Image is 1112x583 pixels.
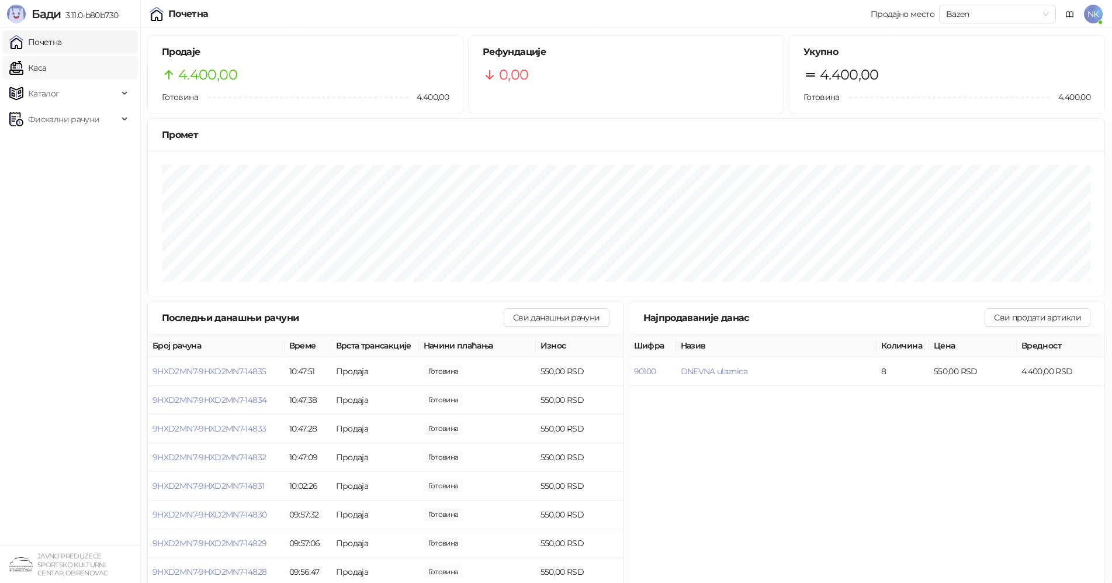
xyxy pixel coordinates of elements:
span: Bazen [946,5,1049,23]
th: Време [285,334,331,357]
span: 550,00 [424,537,463,550]
td: 09:57:32 [285,501,331,529]
td: Продаја [331,443,419,472]
span: 550,00 [424,565,463,578]
td: Продаја [331,415,419,443]
td: Продаја [331,529,419,558]
th: Шифра [629,334,676,357]
span: Готовина [803,92,840,102]
td: 550,00 RSD [536,472,623,501]
td: 550,00 RSD [536,501,623,529]
button: 9HXD2MN7-9HXD2MN7-14834 [153,395,266,405]
td: 8 [877,357,929,386]
td: Продаја [331,501,419,529]
button: 90100 [634,366,656,377]
span: 4.400,00 [1050,91,1090,104]
div: Промет [162,127,1090,142]
span: Каталог [28,82,60,105]
button: 9HXD2MN7-9HXD2MN7-14831 [153,481,264,491]
button: Сви продати артикли [985,308,1090,327]
th: Цена [929,334,1017,357]
td: 550,00 RSD [536,357,623,386]
td: 550,00 RSD [536,529,623,558]
button: 9HXD2MN7-9HXD2MN7-14832 [153,452,266,463]
th: Вредност [1017,334,1104,357]
span: 550,00 [424,508,463,521]
span: 550,00 [424,422,463,435]
span: Фискални рачуни [28,108,99,131]
td: 10:47:38 [285,386,331,415]
span: 550,00 [424,479,463,492]
td: 09:57:06 [285,529,331,558]
th: Врста трансакције [331,334,419,357]
button: Сви данашњи рачуни [504,308,609,327]
td: 10:47:28 [285,415,331,443]
td: Продаја [331,386,419,415]
button: 9HXD2MN7-9HXD2MN7-14828 [153,567,266,577]
div: Продајно место [871,10,934,18]
a: Каса [9,56,46,80]
td: 550,00 RSD [536,443,623,472]
span: 550,00 [424,365,463,378]
td: 550,00 RSD [536,415,623,443]
span: 550,00 [424,451,463,464]
div: Последњи данашњи рачуни [162,311,504,325]
span: 550,00 [424,394,463,406]
td: 10:02:26 [285,472,331,501]
span: 0,00 [499,64,528,86]
td: 10:47:09 [285,443,331,472]
span: 3.11.0-b80b730 [61,10,118,20]
h5: Укупно [803,45,1090,59]
span: 4.400,00 [408,91,449,104]
td: 10:47:51 [285,357,331,386]
button: 9HXD2MN7-9HXD2MN7-14829 [153,538,266,548]
td: 550,00 RSD [929,357,1017,386]
span: Бади [32,7,61,21]
button: 9HXD2MN7-9HXD2MN7-14830 [153,509,266,520]
h5: Рефундације [483,45,770,59]
small: JAVNO PREDUZEĆE SPORTSKO KULTURNI CENTAR, OBRENOVAC [37,552,108,577]
div: Почетна [168,9,209,19]
a: Почетна [9,30,62,54]
button: DNEVNA ulaznica [681,366,747,377]
span: 4.400,00 [178,64,237,86]
button: 9HXD2MN7-9HXD2MN7-14833 [153,423,266,434]
td: Продаја [331,472,419,501]
span: 4.400,00 [820,64,879,86]
th: Број рачуна [148,334,285,357]
div: Најпродаваније данас [643,311,985,325]
th: Износ [536,334,623,357]
td: 4.400,00 RSD [1017,357,1104,386]
button: 9HXD2MN7-9HXD2MN7-14835 [153,366,266,377]
th: Начини плаћања [419,334,536,357]
span: Готовина [162,92,198,102]
th: Количина [877,334,929,357]
td: Продаја [331,357,419,386]
span: NK [1084,5,1103,23]
td: 550,00 RSD [536,386,623,415]
a: Документација [1061,5,1079,23]
h5: Продаје [162,45,449,59]
img: Logo [7,5,26,23]
th: Назив [676,334,877,357]
img: 64x64-companyLogo-4a28e1f8-f217-46d7-badd-69a834a81aaf.png [9,553,33,576]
